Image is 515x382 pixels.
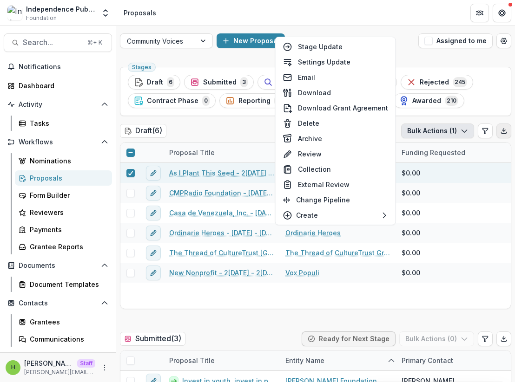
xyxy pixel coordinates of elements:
a: Reviewers [15,205,112,220]
span: 0 [202,96,210,106]
p: Create [296,210,318,220]
a: Payments [15,222,112,237]
span: $0.00 [402,268,420,278]
div: Funding Requested [396,142,512,162]
button: edit [146,206,161,220]
div: Form Builder [30,190,105,200]
div: Document Templates [30,279,105,289]
a: Vox Populi [285,268,319,278]
a: Casa de Venezuela, Inc. - [DATE] - [DATE] Community Voices Application [169,208,274,218]
button: Edit table settings [478,123,493,138]
span: Draft [147,78,163,86]
button: Open Workflows [4,135,112,149]
button: Rejected245 [401,75,473,90]
button: Export table data [496,331,511,346]
button: More [99,362,110,373]
a: Dashboard [4,78,112,93]
div: Proposal Title [164,142,280,162]
img: Independence Public Media Foundation [7,6,22,20]
button: Open Activity [4,97,112,112]
div: Dashboard [19,81,105,91]
button: Open Contacts [4,296,112,311]
a: Communications [15,331,112,347]
button: In Review0 [257,75,325,90]
button: Search... [4,33,112,52]
button: Open entity switcher [99,4,112,22]
div: Primary Contact [396,350,512,370]
span: Documents [19,262,97,270]
button: edit [146,166,161,181]
span: Search... [23,38,82,47]
span: Rejected [420,78,449,86]
button: Open Documents [4,258,112,273]
h2: Submitted ( 3 ) [120,332,185,345]
div: Entity Name [280,350,396,370]
a: Nominations [15,153,112,168]
div: Primary Contact [396,356,459,365]
span: Activity [19,101,97,109]
button: edit [146,186,161,201]
button: Reporting0 [219,93,288,108]
span: $0.00 [402,168,420,178]
p: Staff [77,359,95,368]
div: Independence Public Media Foundation [26,4,95,14]
button: Export table data [496,123,511,138]
span: Submitted [203,78,237,86]
button: Awarded210 [393,93,464,108]
button: Ready for Next Stage [302,331,396,346]
div: Proposals [30,173,105,183]
a: Ordinarie Heroes [285,228,341,238]
div: Reviewers [30,207,105,217]
p: [PERSON_NAME][EMAIL_ADDRESS][DOMAIN_NAME] [24,368,95,376]
nav: breadcrumb [120,6,160,19]
span: 6 [167,77,174,87]
a: The Thread of CultureTrust Greater [GEOGRAPHIC_DATA] [285,248,390,258]
button: Assigned to me [418,33,493,48]
span: $0.00 [402,208,420,218]
button: Submitted3 [184,75,254,90]
a: Document Templates [15,277,112,292]
span: Contacts [19,299,97,307]
div: Payments [30,225,105,234]
div: Tasks [30,118,105,128]
button: Notifications [4,59,112,74]
p: [PERSON_NAME]u [24,358,73,368]
div: Proposal Title [164,356,220,365]
span: Awarded [412,97,441,105]
button: Open table manager [496,33,511,48]
div: Proposal Title [164,350,280,370]
button: Get Help [493,4,511,22]
span: $0.00 [402,228,420,238]
button: Draft6 [128,75,180,90]
div: Proposal Title [164,148,220,157]
a: Grantees [15,314,112,330]
button: Contract Phase0 [128,93,216,108]
span: 3 [240,77,248,87]
div: Communications [30,334,105,344]
div: Grantee Reports [30,242,105,252]
button: Open Data & Reporting [4,350,112,365]
div: Nominations [30,156,105,166]
button: Bulk Actions (1) [401,123,474,138]
a: Tasks [15,116,112,131]
span: Workflows [19,138,97,146]
span: 210 [445,96,458,106]
span: 0 [274,96,282,106]
button: Edit table settings [478,331,493,346]
button: New Proposal [217,33,285,48]
div: Entity Name [280,356,330,365]
span: $0.00 [402,248,420,258]
span: Notifications [19,63,108,71]
h2: Draft ( 6 ) [120,124,166,137]
a: Form Builder [15,188,112,203]
a: As I Plant This Seed - 2[DATE] - 2[DATE] Community Voices Application [169,168,274,178]
a: Proposals [15,170,112,186]
div: Himanshu [11,364,15,370]
div: Funding Requested [396,148,471,157]
a: CMPRadio Foundation - [DATE] - [DATE] Community Voices Application [169,188,274,198]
